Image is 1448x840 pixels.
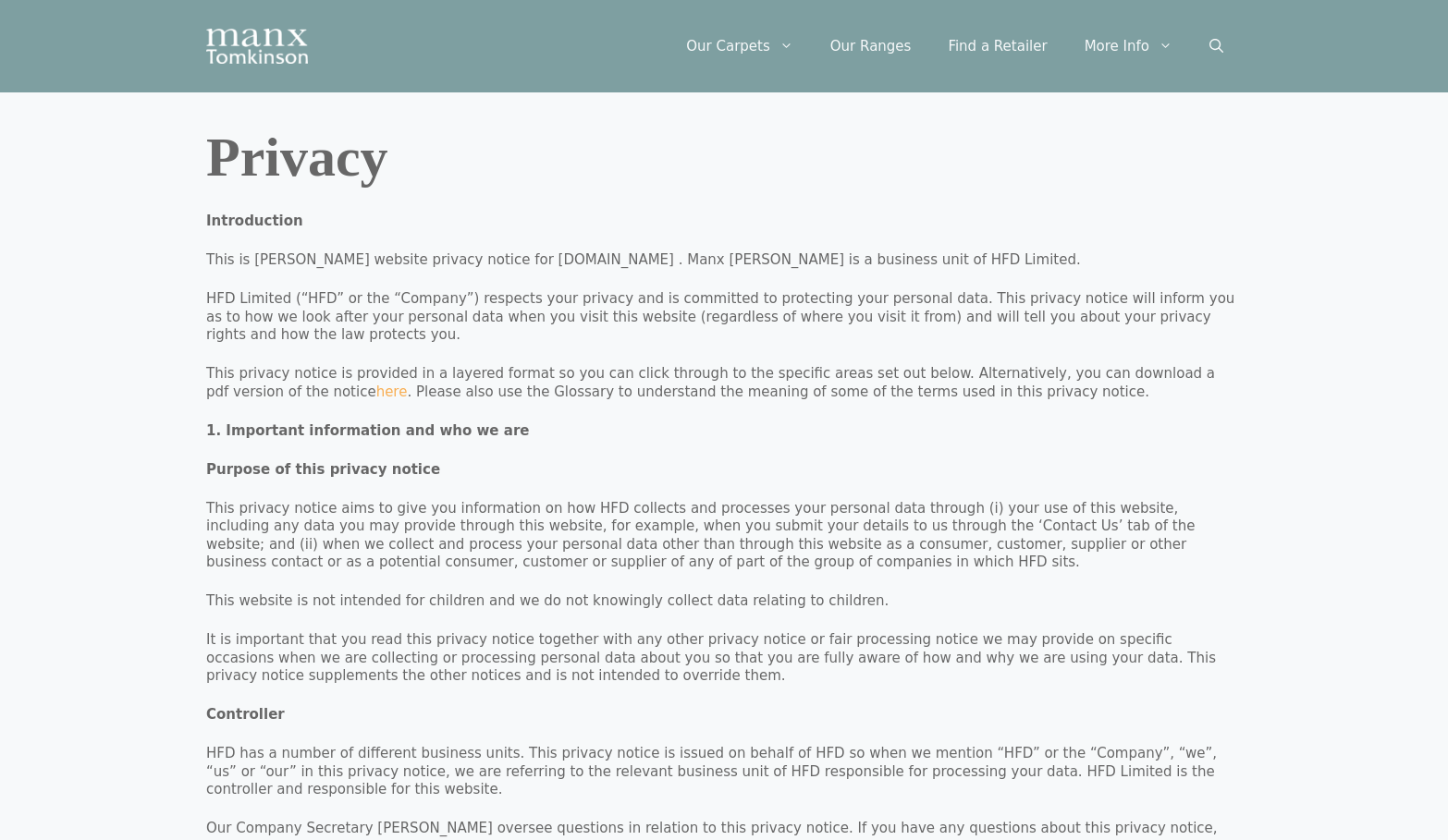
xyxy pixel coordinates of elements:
[206,251,1242,270] p: This is [PERSON_NAME] website privacy notice for [DOMAIN_NAME] . Manx [PERSON_NAME] is a business...
[206,213,303,229] strong: Introduction
[206,129,1242,185] h1: Privacy
[668,18,812,74] a: Our Carpets
[929,18,1065,74] a: Find a Retailer
[206,365,1242,401] p: This privacy notice is provided in a layered format so you can click through to the specific area...
[668,18,1242,74] nav: Primary
[206,500,1242,572] p: This privacy notice aims to give you information on how HFD collects and processes your personal ...
[1066,18,1191,74] a: More Info
[206,29,308,64] img: Manx Tomkinson
[206,461,440,478] strong: Purpose of this privacy notice
[206,290,1242,345] p: HFD Limited (“HFD” or the “Company”) respects your privacy and is committed to protecting your pe...
[206,706,285,723] strong: Controller
[376,383,408,400] a: here
[206,631,1242,686] p: It is important that you read this privacy notice together with any other privacy notice or fair ...
[206,592,1242,611] p: This website is not intended for children and we do not knowingly collect data relating to children.
[206,745,1242,799] p: HFD has a number of different business units. This privacy notice is issued on behalf of HFD so w...
[1191,18,1242,74] a: Open Search Bar
[812,18,930,74] a: Our Ranges
[206,422,529,439] strong: 1. Important information and who we are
